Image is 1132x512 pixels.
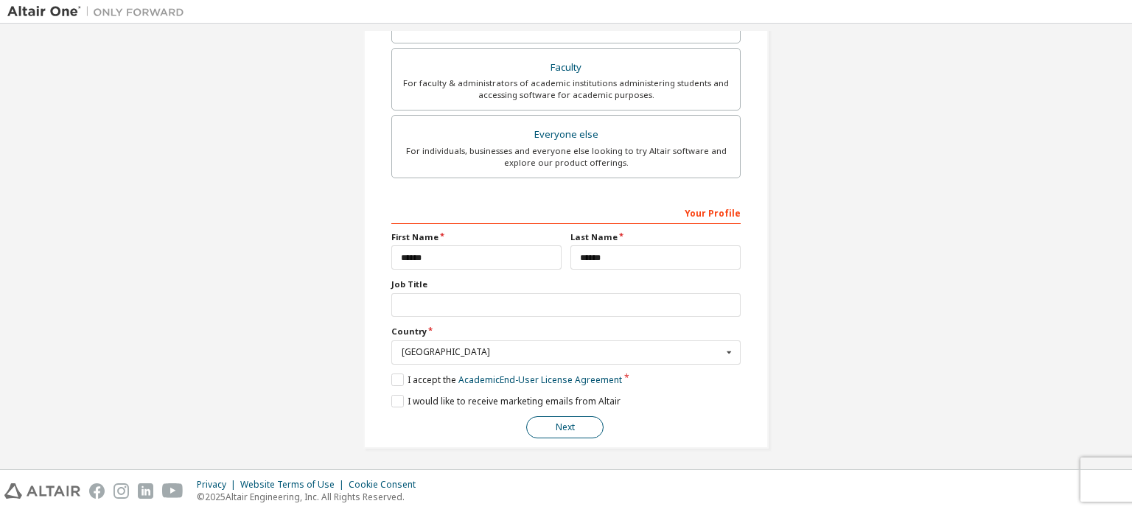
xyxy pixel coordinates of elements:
[4,483,80,499] img: altair_logo.svg
[401,125,731,145] div: Everyone else
[113,483,129,499] img: instagram.svg
[197,491,424,503] p: © 2025 Altair Engineering, Inc. All Rights Reserved.
[162,483,184,499] img: youtube.svg
[401,77,731,101] div: For faculty & administrators of academic institutions administering students and accessing softwa...
[391,374,622,386] label: I accept the
[349,479,424,491] div: Cookie Consent
[458,374,622,386] a: Academic End-User License Agreement
[391,200,741,224] div: Your Profile
[391,278,741,290] label: Job Title
[526,416,604,438] button: Next
[401,57,731,78] div: Faculty
[391,326,741,337] label: Country
[240,479,349,491] div: Website Terms of Use
[197,479,240,491] div: Privacy
[138,483,153,499] img: linkedin.svg
[391,231,562,243] label: First Name
[7,4,192,19] img: Altair One
[391,395,621,407] label: I would like to receive marketing emails from Altair
[570,231,741,243] label: Last Name
[401,145,731,169] div: For individuals, businesses and everyone else looking to try Altair software and explore our prod...
[402,348,722,357] div: [GEOGRAPHIC_DATA]
[89,483,105,499] img: facebook.svg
